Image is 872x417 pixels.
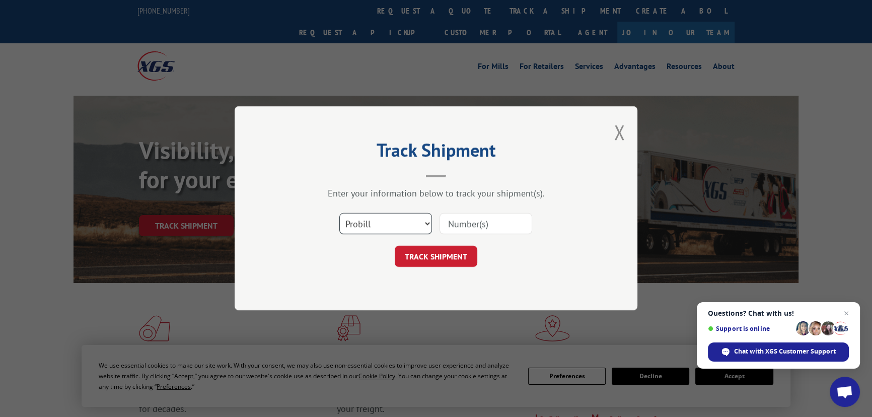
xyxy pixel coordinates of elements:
button: TRACK SHIPMENT [395,246,477,267]
h2: Track Shipment [285,143,587,162]
span: Support is online [708,325,792,332]
div: Open chat [830,377,860,407]
span: Close chat [840,307,852,319]
input: Number(s) [440,214,532,235]
span: Questions? Chat with us! [708,309,849,317]
div: Enter your information below to track your shipment(s). [285,188,587,199]
button: Close modal [614,119,625,146]
div: Chat with XGS Customer Support [708,342,849,362]
span: Chat with XGS Customer Support [734,347,836,356]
